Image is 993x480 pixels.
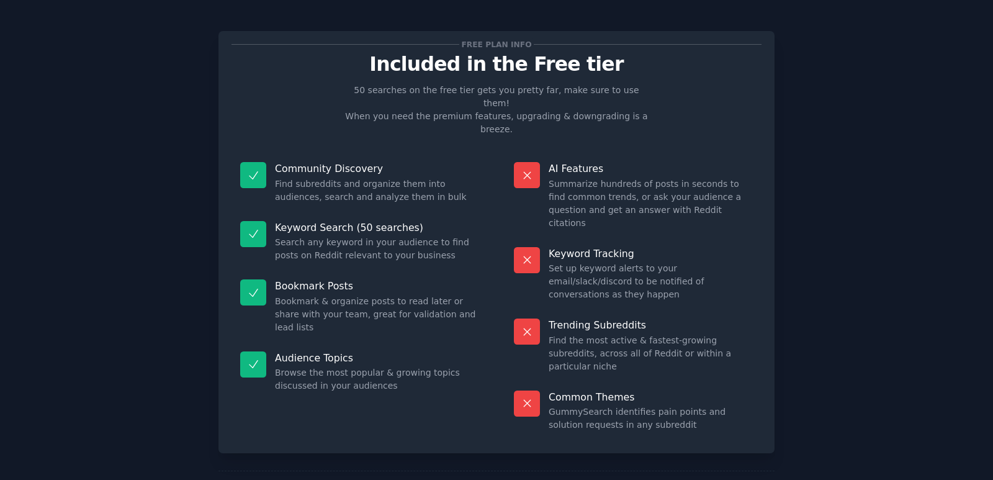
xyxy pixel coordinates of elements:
[549,319,753,332] p: Trending Subreddits
[549,247,753,260] p: Keyword Tracking
[549,178,753,230] dd: Summarize hundreds of posts in seconds to find common trends, or ask your audience a question and...
[231,53,762,75] p: Included in the Free tier
[275,279,479,292] p: Bookmark Posts
[275,162,479,175] p: Community Discovery
[549,391,753,404] p: Common Themes
[549,405,753,432] dd: GummySearch identifies pain points and solution requests in any subreddit
[549,334,753,373] dd: Find the most active & fastest-growing subreddits, across all of Reddit or within a particular niche
[275,351,479,365] p: Audience Topics
[275,366,479,392] dd: Browse the most popular & growing topics discussed in your audiences
[275,295,479,334] dd: Bookmark & organize posts to read later or share with your team, great for validation and lead lists
[549,262,753,301] dd: Set up keyword alerts to your email/slack/discord to be notified of conversations as they happen
[549,162,753,175] p: AI Features
[275,178,479,204] dd: Find subreddits and organize them into audiences, search and analyze them in bulk
[275,236,479,262] dd: Search any keyword in your audience to find posts on Reddit relevant to your business
[459,38,534,51] span: Free plan info
[275,221,479,234] p: Keyword Search (50 searches)
[340,84,653,136] p: 50 searches on the free tier gets you pretty far, make sure to use them! When you need the premiu...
